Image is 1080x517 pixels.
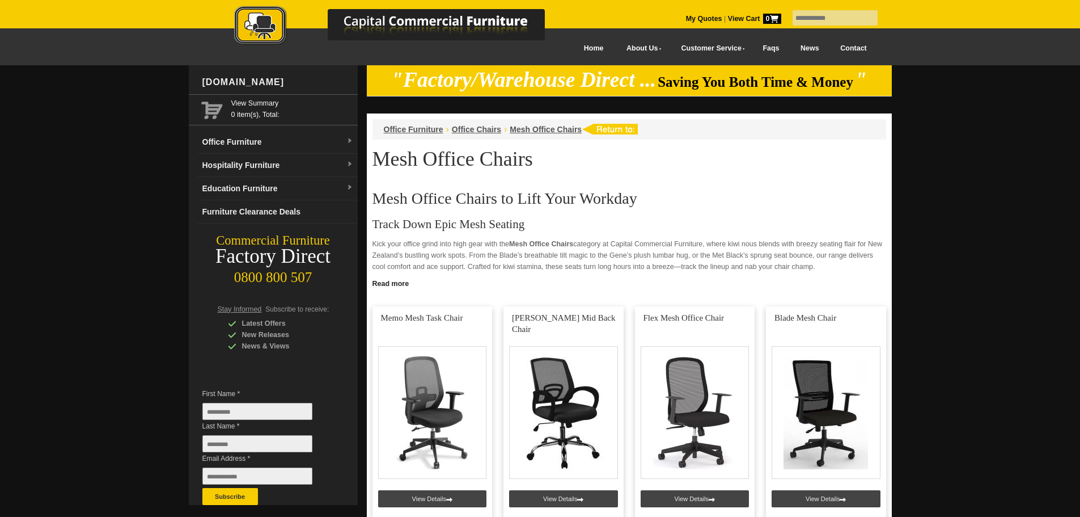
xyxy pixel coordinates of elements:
[203,6,600,47] img: Capital Commercial Furniture Logo
[202,435,312,452] input: Last Name *
[504,124,507,135] li: ›
[189,233,358,249] div: Commercial Furniture
[763,14,781,24] span: 0
[346,161,353,168] img: dropdown
[202,388,329,400] span: First Name *
[346,184,353,191] img: dropdown
[367,275,892,289] a: Click to read more
[203,6,600,51] a: Capital Commercial Furniture Logo
[510,125,582,134] a: Mesh Office Chairs
[829,36,877,61] a: Contact
[202,453,329,464] span: Email Address *
[582,124,638,134] img: return to
[231,98,353,119] span: 0 item(s), Total:
[202,468,312,485] input: Email Address *
[198,200,358,224] a: Furniture Clearance Deals
[189,264,358,285] div: 0800 800 507
[198,177,358,200] a: Education Furnituredropdown
[790,36,829,61] a: News
[372,190,886,207] h2: Mesh Office Chairs to Lift Your Workday
[228,341,336,352] div: News & Views
[231,98,353,109] a: View Summary
[265,305,329,313] span: Subscribe to receive:
[855,68,867,91] em: "
[446,124,449,135] li: ›
[228,318,336,329] div: Latest Offers
[384,125,443,134] a: Office Furniture
[202,488,258,505] button: Subscribe
[198,131,358,154] a: Office Furnituredropdown
[218,305,262,313] span: Stay Informed
[189,249,358,264] div: Factory Direct
[372,218,886,230] h3: Track Down Epic Mesh Seating
[198,154,358,177] a: Hospitality Furnituredropdown
[228,329,336,341] div: New Releases
[202,421,329,432] span: Last Name *
[686,15,722,23] a: My Quotes
[372,238,886,272] p: Kick your office grind into high gear with the category at Capital Commercial Furniture, where ki...
[509,240,573,248] strong: Mesh Office Chairs
[198,65,358,99] div: [DOMAIN_NAME]
[752,36,790,61] a: Faqs
[658,74,853,90] span: Saving You Both Time & Money
[726,15,781,23] a: View Cart0
[728,15,781,23] strong: View Cart
[346,138,353,145] img: dropdown
[372,148,886,170] h1: Mesh Office Chairs
[614,36,668,61] a: About Us
[452,125,501,134] a: Office Chairs
[391,68,656,91] em: "Factory/Warehouse Direct ...
[668,36,752,61] a: Customer Service
[202,403,312,420] input: First Name *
